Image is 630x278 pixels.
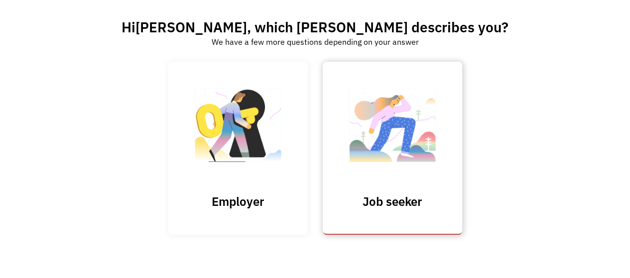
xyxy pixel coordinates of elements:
[168,62,308,235] input: Submit
[212,36,419,48] div: We have a few more questions depending on your answer
[323,62,462,234] a: Job seeker
[122,18,508,36] h2: Hi , which [PERSON_NAME] describes you?
[135,18,247,36] span: [PERSON_NAME]
[343,194,442,209] h3: Job seeker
